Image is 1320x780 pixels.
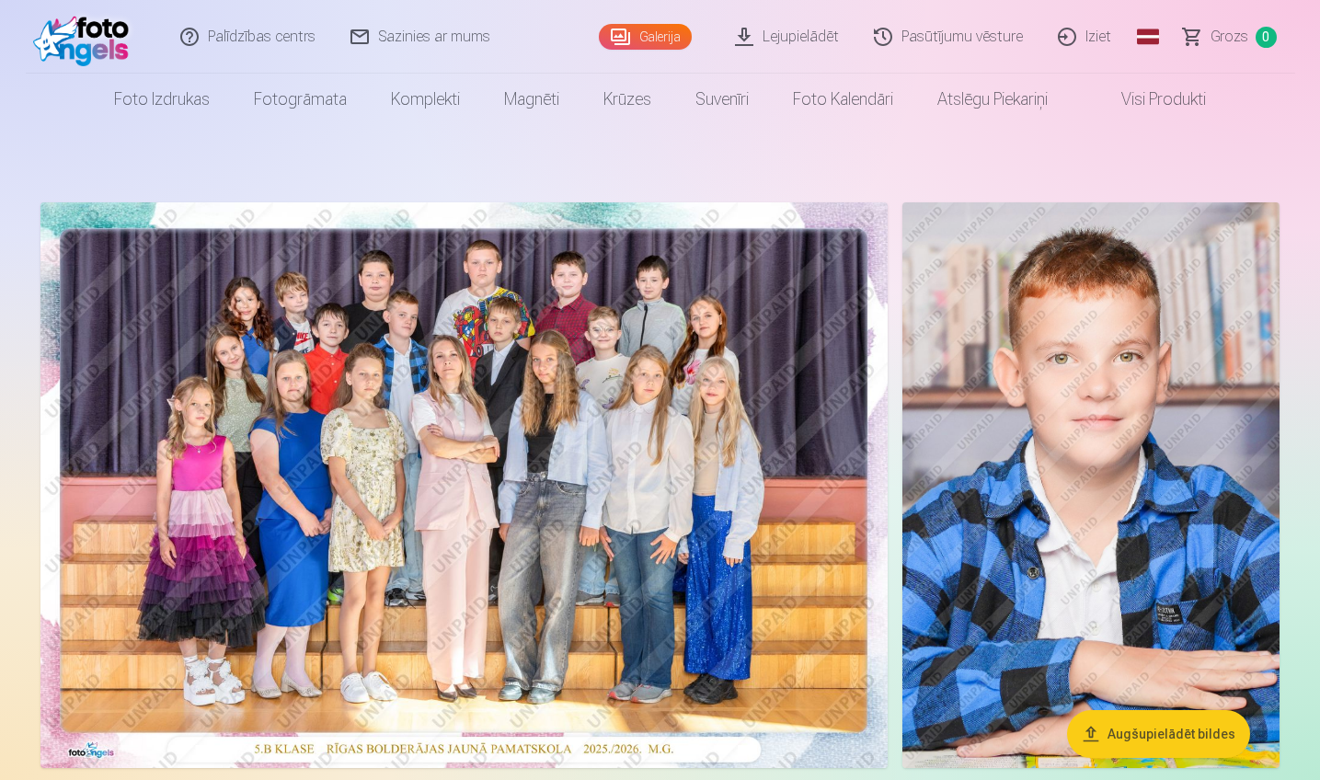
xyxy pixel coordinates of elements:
[1256,27,1277,48] span: 0
[673,74,771,125] a: Suvenīri
[33,7,139,66] img: /fa1
[771,74,915,125] a: Foto kalendāri
[581,74,673,125] a: Krūzes
[599,24,692,50] a: Galerija
[1070,74,1228,125] a: Visi produkti
[1067,710,1250,758] button: Augšupielādēt bildes
[232,74,369,125] a: Fotogrāmata
[1211,26,1248,48] span: Grozs
[92,74,232,125] a: Foto izdrukas
[369,74,482,125] a: Komplekti
[482,74,581,125] a: Magnēti
[915,74,1070,125] a: Atslēgu piekariņi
